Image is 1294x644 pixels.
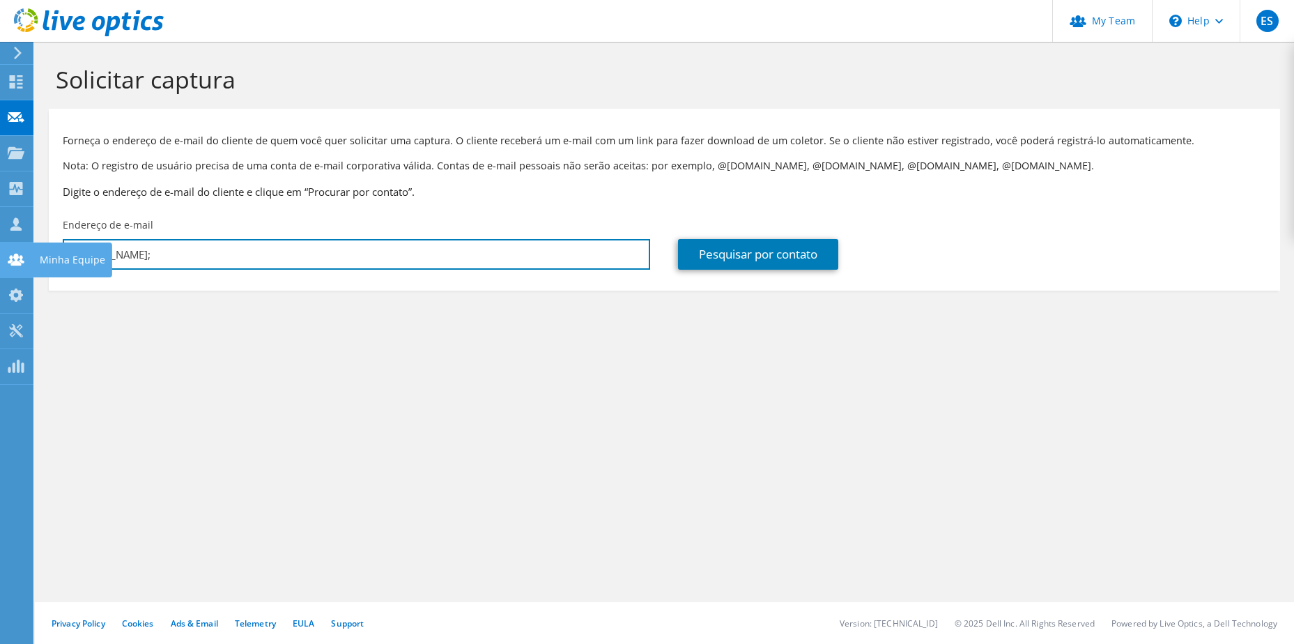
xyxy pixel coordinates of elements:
[1169,15,1182,27] svg: \n
[331,618,364,629] a: Support
[56,65,1266,94] h1: Solicitar captura
[293,618,314,629] a: EULA
[840,618,938,629] li: Version: [TECHNICAL_ID]
[52,618,105,629] a: Privacy Policy
[955,618,1095,629] li: © 2025 Dell Inc. All Rights Reserved
[1111,618,1277,629] li: Powered by Live Optics, a Dell Technology
[235,618,276,629] a: Telemetry
[678,239,838,270] a: Pesquisar por contato
[63,184,1266,199] h3: Digite o endereço de e-mail do cliente e clique em “Procurar por contato”.
[63,218,153,232] label: Endereço de e-mail
[33,243,112,277] div: Minha Equipe
[63,133,1266,148] p: Forneça o endereço de e-mail do cliente de quem você quer solicitar uma captura. O cliente recebe...
[122,618,154,629] a: Cookies
[1256,10,1279,32] span: ES
[171,618,218,629] a: Ads & Email
[63,158,1266,174] p: Nota: O registro de usuário precisa de uma conta de e-mail corporativa válida. Contas de e-mail p...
